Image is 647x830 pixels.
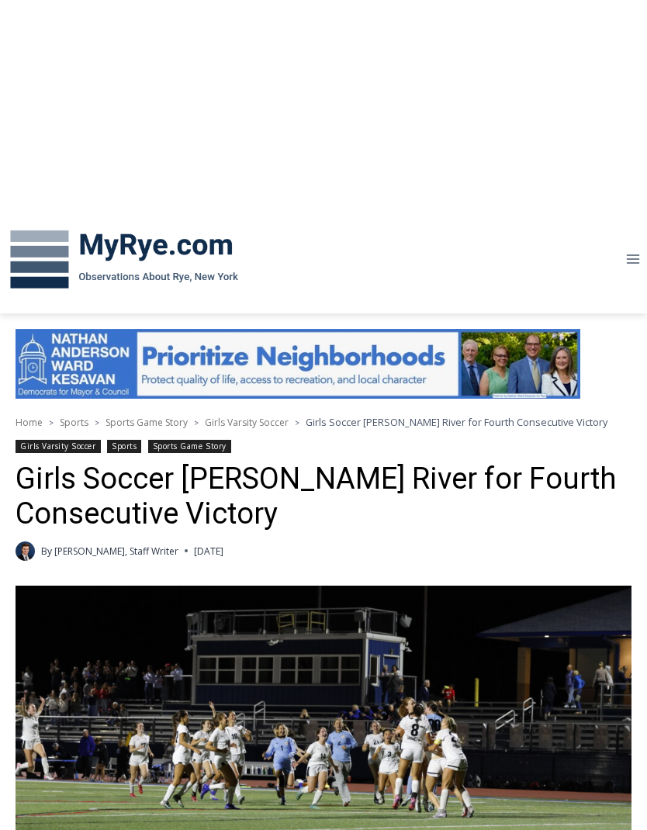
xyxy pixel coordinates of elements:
[194,544,223,559] time: [DATE]
[16,541,35,561] img: Charlie Morris headshot PROFESSIONAL HEADSHOT
[306,415,607,429] span: Girls Soccer [PERSON_NAME] River for Fourth Consecutive Victory
[106,416,188,429] a: Sports Game Story
[41,544,52,559] span: By
[49,417,54,428] span: >
[16,414,631,430] nav: Breadcrumbs
[618,247,647,271] button: Open menu
[16,541,35,561] a: Author image
[16,462,631,532] h1: Girls Soccer [PERSON_NAME] River for Fourth Consecutive Victory
[107,440,141,453] a: Sports
[60,416,88,429] a: Sports
[205,416,289,429] a: Girls Varsity Soccer
[194,417,199,428] span: >
[95,417,99,428] span: >
[148,440,231,453] a: Sports Game Story
[16,440,101,453] a: Girls Varsity Soccer
[16,416,43,429] a: Home
[54,545,178,558] a: [PERSON_NAME], Staff Writer
[295,417,299,428] span: >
